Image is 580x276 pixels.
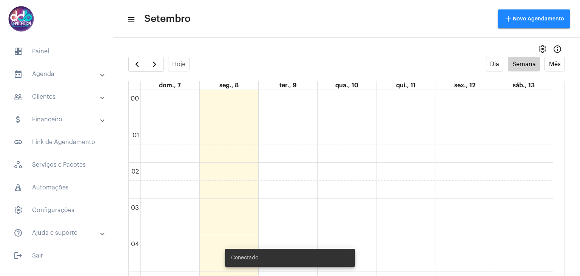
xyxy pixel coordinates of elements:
[486,57,504,71] button: Dia
[127,15,134,24] mat-icon: sidenav icon
[14,92,101,101] mat-panel-title: Clientes
[511,81,536,90] a: 13 de setembro de 2025
[508,57,540,71] button: Semana
[8,133,105,151] span: Link de Agendamento
[231,254,258,262] span: Conectado
[14,115,101,124] mat-panel-title: Financeiro
[498,9,570,28] button: Novo Agendamento
[5,224,113,242] mat-expansion-panel-header: sidenav iconAjuda e suporte
[157,81,182,90] a: 7 de setembro de 2025
[278,81,298,90] a: 9 de setembro de 2025
[130,241,140,248] div: 04
[334,81,360,90] a: 10 de setembro de 2025
[14,228,101,237] mat-panel-title: Ajuda e suporte
[504,14,513,23] mat-icon: add
[553,45,562,54] mat-icon: Info
[14,70,23,79] mat-icon: sidenav icon
[8,178,105,197] span: Automações
[504,16,564,22] span: Novo Agendamento
[535,42,550,57] button: settings
[538,45,547,54] span: settings
[8,201,105,219] span: Configurações
[14,47,23,56] span: sidenav icon
[8,156,105,174] span: Serviços e Pacotes
[545,57,565,71] button: Mês
[14,228,23,237] mat-icon: sidenav icon
[5,88,113,106] mat-expansion-panel-header: sidenav iconClientes
[6,4,36,34] img: 5016df74-caca-6049-816a-988d68c8aa82.png
[14,138,23,147] mat-icon: sidenav icon
[8,247,105,265] span: Sair
[453,81,477,90] a: 12 de setembro de 2025
[8,42,105,60] span: Painel
[144,13,191,25] span: Setembro
[550,42,565,57] button: Info
[14,115,23,124] mat-icon: sidenav icon
[218,81,240,90] a: 8 de setembro de 2025
[146,57,164,72] button: Próximo Semana
[14,160,23,169] span: sidenav icon
[14,206,23,215] span: sidenav icon
[129,95,140,102] div: 00
[168,57,190,71] button: Hoje
[131,132,140,139] div: 01
[5,65,113,83] mat-expansion-panel-header: sidenav iconAgenda
[14,92,23,101] mat-icon: sidenav icon
[14,70,101,79] mat-panel-title: Agenda
[395,81,417,90] a: 11 de setembro de 2025
[14,183,23,192] span: sidenav icon
[130,205,140,211] div: 03
[128,57,146,72] button: Semana Anterior
[14,251,23,260] mat-icon: sidenav icon
[5,110,113,129] mat-expansion-panel-header: sidenav iconFinanceiro
[130,168,140,175] div: 02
